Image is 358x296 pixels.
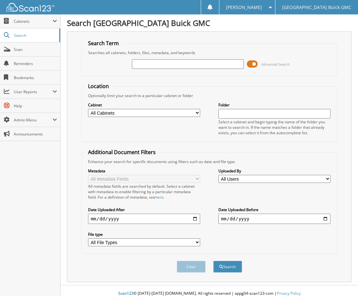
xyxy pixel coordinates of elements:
span: Announcements [14,131,57,137]
a: Privacy Policy [277,291,301,296]
span: [GEOGRAPHIC_DATA] Buick GMC [282,5,351,9]
label: File type [88,232,200,237]
input: start [88,214,200,224]
span: Advanced Search [261,62,290,67]
span: Scan [14,47,57,52]
span: Scan123 [118,291,134,296]
span: Bookmarks [14,75,57,80]
span: Reminders [14,61,57,66]
span: Admin Menu [14,117,53,123]
div: All metadata fields are searched by default. Select a cabinet with metadata to enable filtering b... [88,184,200,200]
legend: Search Term [85,40,122,47]
input: end [218,214,330,224]
div: Enhance your search for specific documents using filters such as date and file type. [85,159,333,164]
span: Search [14,33,56,38]
label: Folder [218,102,330,108]
legend: Location [85,83,112,90]
span: Cabinets [14,19,53,24]
label: Cabinet [88,102,200,108]
span: User Reports [14,89,53,95]
div: Select a cabinet and begin typing the name of the folder you want to search in. If the name match... [218,119,330,136]
label: Metadata [88,168,200,174]
label: Date Uploaded After [88,207,200,212]
button: Clear [177,261,206,273]
legend: Additional Document Filters [85,149,159,156]
div: Optionally limit your search to a particular cabinet or folder [85,93,333,98]
div: Searches all cabinets, folders, files, metadata, and keywords [85,50,333,55]
label: Date Uploaded Before [218,207,330,212]
img: scan123-logo-white.svg [6,3,54,12]
h1: Search [GEOGRAPHIC_DATA] Buick GMC [67,18,352,28]
button: Search [213,261,242,273]
span: [PERSON_NAME] [226,5,262,9]
label: Uploaded By [218,168,330,174]
span: Help [14,103,57,109]
a: here [155,194,164,200]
